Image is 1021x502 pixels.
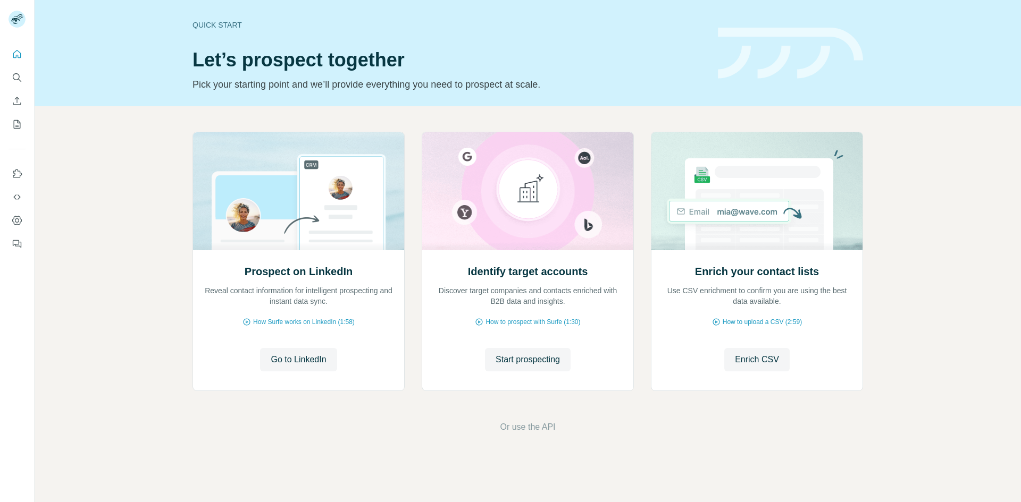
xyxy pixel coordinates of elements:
[245,264,353,279] h2: Prospect on LinkedIn
[253,317,355,327] span: How Surfe works on LinkedIn (1:58)
[193,77,705,92] p: Pick your starting point and we’ll provide everything you need to prospect at scale.
[9,211,26,230] button: Dashboard
[735,353,779,366] span: Enrich CSV
[724,348,790,371] button: Enrich CSV
[500,421,555,433] button: Or use the API
[9,91,26,110] button: Enrich CSV
[718,28,863,79] img: banner
[468,264,588,279] h2: Identify target accounts
[695,264,819,279] h2: Enrich your contact lists
[496,353,560,366] span: Start prospecting
[9,68,26,87] button: Search
[9,234,26,253] button: Feedback
[193,49,705,71] h1: Let’s prospect together
[723,317,802,327] span: How to upload a CSV (2:59)
[193,20,705,30] div: Quick start
[193,132,405,250] img: Prospect on LinkedIn
[486,317,580,327] span: How to prospect with Surfe (1:30)
[204,285,394,307] p: Reveal contact information for intelligent prospecting and instant data sync.
[9,115,26,134] button: My lists
[9,45,26,64] button: Quick start
[422,132,634,250] img: Identify target accounts
[485,348,571,371] button: Start prospecting
[651,132,863,250] img: Enrich your contact lists
[433,285,623,307] p: Discover target companies and contacts enriched with B2B data and insights.
[9,188,26,207] button: Use Surfe API
[662,285,852,307] p: Use CSV enrichment to confirm you are using the best data available.
[271,353,326,366] span: Go to LinkedIn
[9,164,26,183] button: Use Surfe on LinkedIn
[260,348,337,371] button: Go to LinkedIn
